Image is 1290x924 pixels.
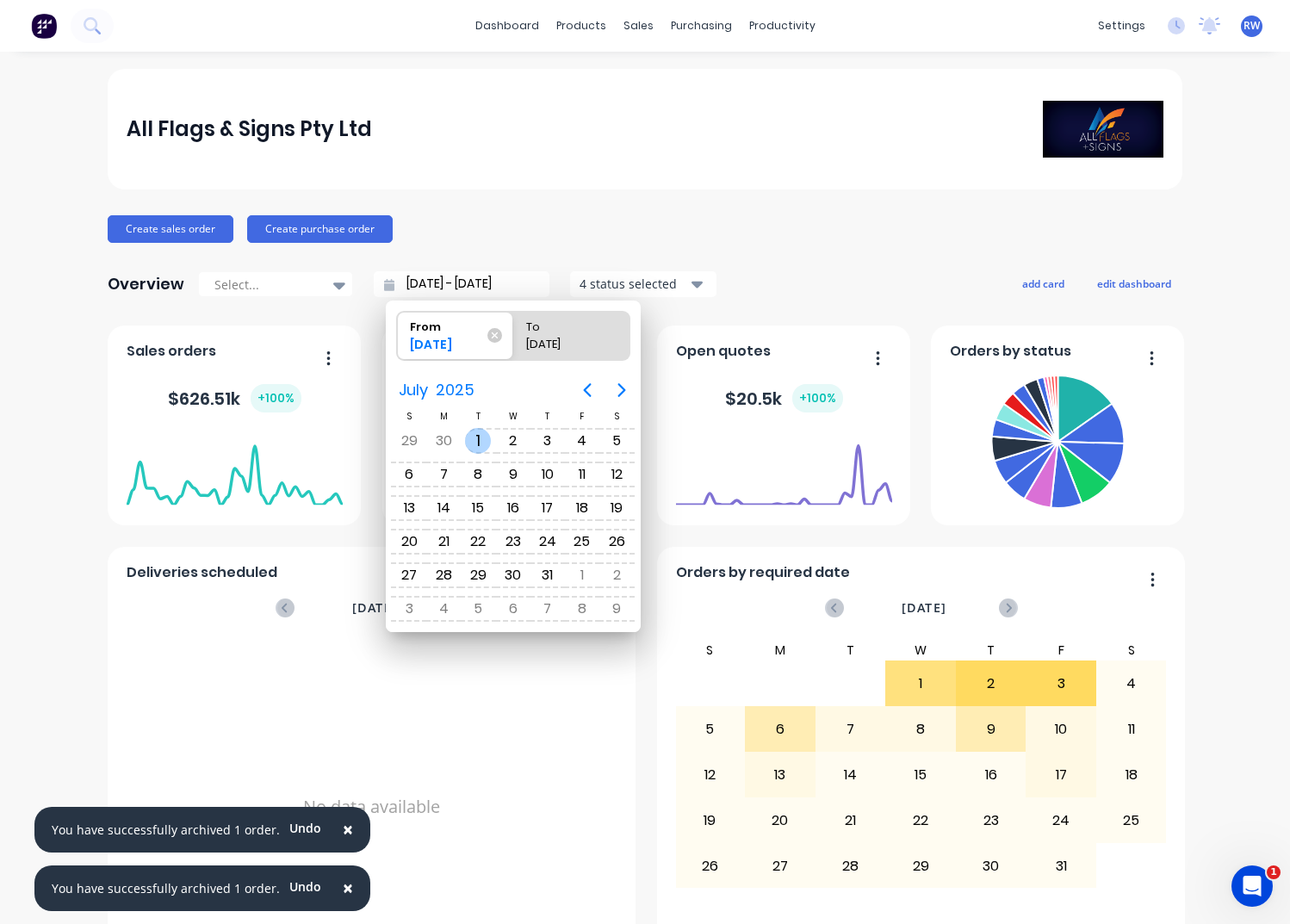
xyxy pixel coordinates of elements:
[1231,865,1273,907] iframe: Intercom live chat
[569,462,595,487] div: Friday, July 11, 2025
[886,753,955,797] div: 15
[168,384,301,412] div: $ 626.51k
[1043,101,1163,158] img: All Flags & Signs Pty Ltd
[569,596,595,622] div: Friday, August 8, 2025
[1026,799,1095,842] div: 24
[1026,640,1096,660] div: F
[127,562,277,583] span: Deliveries scheduled
[676,845,745,888] div: 26
[1089,13,1154,39] div: settings
[519,312,607,336] div: To
[957,708,1026,751] div: 9
[816,753,885,797] div: 14
[465,529,491,555] div: Tuesday, July 22, 2025
[676,341,771,362] span: Open quotes
[52,879,280,897] div: You have successfully archived 1 order.
[431,375,478,406] span: 2025
[746,708,815,751] div: 6
[52,821,280,839] div: You have successfully archived 1 order.
[352,598,397,617] span: [DATE]
[569,562,595,588] div: Friday, August 1, 2025
[426,409,461,424] div: M
[816,845,885,888] div: 28
[31,13,57,39] img: Factory
[127,341,216,362] span: Sales orders
[465,596,491,622] div: Tuesday, August 5, 2025
[886,662,955,705] div: 1
[396,428,422,454] div: Sunday, June 29, 2025
[431,462,456,487] div: Monday, July 7, 2025
[396,596,422,622] div: Sunday, August 3, 2025
[1026,662,1095,705] div: 3
[1243,18,1260,34] span: RW
[535,428,561,454] div: Thursday, July 3, 2025
[957,799,1026,842] div: 23
[886,845,955,888] div: 29
[535,562,561,588] div: Thursday, July 31, 2025
[465,562,491,588] div: Tuesday, July 29, 2025
[396,462,422,487] div: Sunday, July 6, 2025
[500,596,526,622] div: Wednesday, August 6, 2025
[535,596,561,622] div: Thursday, August 7, 2025
[675,640,746,660] div: S
[725,384,843,412] div: $ 20.5k
[957,845,1026,888] div: 30
[388,375,485,406] button: July2025
[500,462,526,487] div: Wednesday, July 9, 2025
[535,462,561,487] div: Thursday, July 10, 2025
[1097,753,1166,797] div: 18
[1097,662,1166,705] div: 4
[500,495,526,521] div: Wednesday, July 16, 2025
[1097,708,1166,751] div: 11
[957,662,1026,705] div: 2
[604,529,629,555] div: Saturday, July 26, 2025
[548,13,615,39] div: products
[326,868,370,909] button: Close
[251,384,301,412] div: + 100 %
[396,562,422,588] div: Sunday, July 27, 2025
[746,845,815,888] div: 27
[403,336,491,360] div: [DATE]
[902,598,946,617] span: [DATE]
[465,495,491,521] div: Tuesday, July 15, 2025
[394,375,431,406] span: July
[465,462,491,487] div: Tuesday, July 8, 2025
[599,409,634,424] div: S
[604,495,629,521] div: Saturday, July 19, 2025
[1096,640,1167,660] div: S
[886,708,955,751] div: 8
[1267,865,1281,879] span: 1
[886,799,955,842] div: 22
[1097,799,1166,842] div: 25
[604,462,629,487] div: Saturday, July 12, 2025
[580,275,688,293] div: 4 status selected
[500,529,526,555] div: Wednesday, July 23, 2025
[676,799,745,842] div: 19
[615,13,662,39] div: sales
[343,817,353,841] span: ×
[530,409,565,424] div: T
[343,876,353,900] span: ×
[326,809,370,851] button: Close
[605,373,639,407] button: Next page
[741,13,824,39] div: productivity
[500,428,526,454] div: Wednesday, July 2, 2025
[431,562,456,588] div: Monday, July 28, 2025
[816,640,886,660] div: T
[247,215,393,243] button: Create purchase order
[461,409,495,424] div: T
[676,708,745,751] div: 5
[676,562,850,583] span: Orders by required date
[519,336,607,360] div: [DATE]
[1026,753,1095,797] div: 17
[1026,708,1095,751] div: 10
[396,529,422,555] div: Sunday, July 20, 2025
[392,409,426,424] div: S
[662,13,741,39] div: purchasing
[604,596,629,622] div: Saturday, August 9, 2025
[746,799,815,842] div: 20
[792,384,843,412] div: + 100 %
[467,13,548,39] a: dashboard
[565,409,599,424] div: F
[604,428,629,454] div: Saturday, July 5, 2025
